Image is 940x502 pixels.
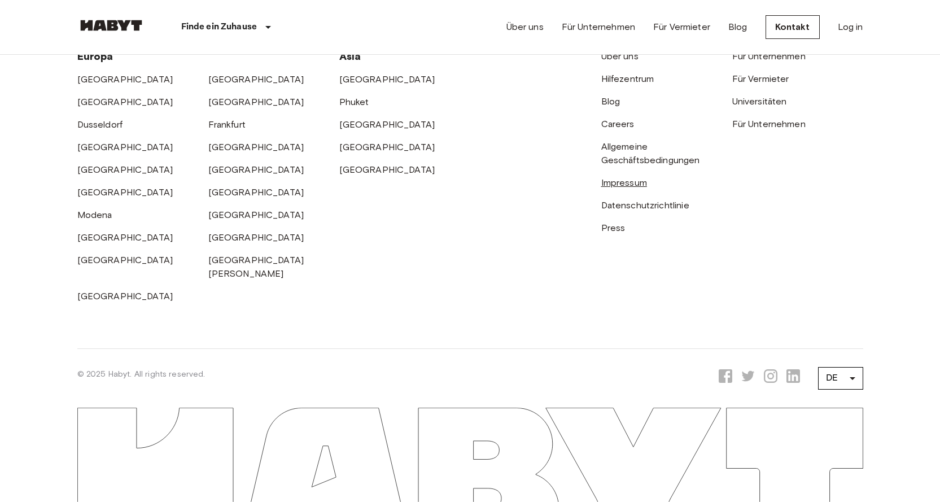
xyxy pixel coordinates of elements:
[601,51,639,62] a: Über uns
[77,142,173,152] a: [GEOGRAPHIC_DATA]
[77,164,173,175] a: [GEOGRAPHIC_DATA]
[766,15,820,39] a: Kontakt
[208,232,304,243] a: [GEOGRAPHIC_DATA]
[77,119,123,130] a: Dusseldorf
[77,209,112,220] a: Modena
[208,119,246,130] a: Frankfurt
[601,96,620,107] a: Blog
[77,232,173,243] a: [GEOGRAPHIC_DATA]
[719,369,732,387] a: Opens a new tab to Habyt Facebook page
[77,97,173,107] a: [GEOGRAPHIC_DATA]
[601,119,635,129] a: Careers
[208,142,304,152] a: [GEOGRAPHIC_DATA]
[208,255,304,279] a: [GEOGRAPHIC_DATA][PERSON_NAME]
[208,209,304,220] a: [GEOGRAPHIC_DATA]
[732,119,806,129] a: Für Unternehmen
[653,20,710,34] a: Für Vermieter
[506,20,544,34] a: Über uns
[208,187,304,198] a: [GEOGRAPHIC_DATA]
[741,369,755,387] a: Opens a new tab to Habyt X page
[601,200,689,211] a: Datenschutzrichtlinie
[339,142,435,152] a: [GEOGRAPHIC_DATA]
[77,369,206,379] span: © 2025 Habyt. All rights reserved.
[732,73,789,84] a: Für Vermieter
[77,187,173,198] a: [GEOGRAPHIC_DATA]
[818,363,863,394] div: DE
[208,97,304,107] a: [GEOGRAPHIC_DATA]
[838,20,863,34] a: Log in
[339,164,435,175] a: [GEOGRAPHIC_DATA]
[601,141,700,165] a: Allgemeine Geschäftsbedingungen
[208,164,304,175] a: [GEOGRAPHIC_DATA]
[601,222,626,233] a: Press
[77,74,173,85] a: [GEOGRAPHIC_DATA]
[77,50,113,63] span: Europa
[77,20,145,31] img: Habyt
[339,119,435,130] a: [GEOGRAPHIC_DATA]
[728,20,747,34] a: Blog
[339,97,369,107] a: Phuket
[181,20,257,34] p: Finde ein Zuhause
[764,369,777,387] a: Opens a new tab to Habyt Instagram page
[732,51,806,62] a: Für Unternehmen
[601,177,647,188] a: Impressum
[562,20,635,34] a: Für Unternehmen
[77,291,173,302] a: [GEOGRAPHIC_DATA]
[208,74,304,85] a: [GEOGRAPHIC_DATA]
[339,50,361,63] span: Asia
[77,255,173,265] a: [GEOGRAPHIC_DATA]
[601,73,654,84] a: Hilfezentrum
[339,74,435,85] a: [GEOGRAPHIC_DATA]
[732,96,787,107] a: Universitäten
[786,369,800,387] a: Opens a new tab to Habyt LinkedIn page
